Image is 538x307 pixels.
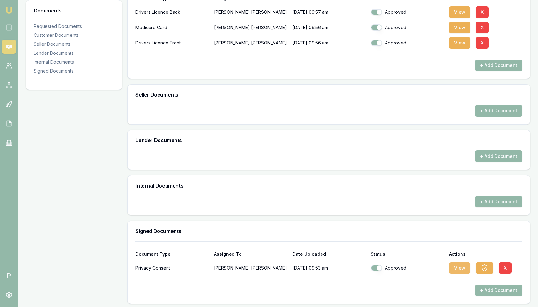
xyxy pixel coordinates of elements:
button: X [499,262,512,274]
div: Internal Documents [34,59,114,65]
button: View [449,22,470,33]
div: Document Type [135,252,209,256]
p: [DATE] 09:56 am [292,36,366,49]
p: [PERSON_NAME] [PERSON_NAME] [214,21,287,34]
div: Approved [371,265,444,271]
h3: Lender Documents [135,138,522,143]
div: Lender Documents [34,50,114,56]
div: Actions [449,252,522,256]
button: X [476,37,489,49]
button: X [476,6,489,18]
div: Customer Documents [34,32,114,38]
button: X [476,22,489,33]
p: [PERSON_NAME] [PERSON_NAME] [214,6,287,19]
div: Status [371,252,444,256]
div: Approved [371,9,444,15]
p: [DATE] 09:57 am [292,6,366,19]
div: Signed Documents [34,68,114,74]
button: View [449,6,470,18]
div: Medicare Card [135,21,209,34]
button: + Add Document [475,285,522,296]
p: [DATE] 09:56 am [292,21,366,34]
button: + Add Document [475,196,522,207]
img: emu-icon-u.png [5,6,13,14]
div: Privacy Consent [135,262,209,274]
div: Approved [371,40,444,46]
h3: Signed Documents [135,229,522,234]
div: Date Uploaded [292,252,366,256]
button: View [449,262,470,274]
div: Seller Documents [34,41,114,47]
button: + Add Document [475,60,522,71]
button: + Add Document [475,105,522,117]
p: [DATE] 09:53 am [292,262,366,274]
div: Drivers Licence Front [135,36,209,49]
span: P [2,269,16,283]
h3: Seller Documents [135,92,522,97]
div: Drivers Licence Back [135,6,209,19]
button: + Add Document [475,150,522,162]
div: Approved [371,24,444,31]
button: View [449,37,470,49]
h3: Documents [34,8,114,13]
p: [PERSON_NAME] [PERSON_NAME] [214,262,287,274]
div: Assigned To [214,252,287,256]
div: Requested Documents [34,23,114,29]
h3: Internal Documents [135,183,522,188]
p: [PERSON_NAME] [PERSON_NAME] [214,36,287,49]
